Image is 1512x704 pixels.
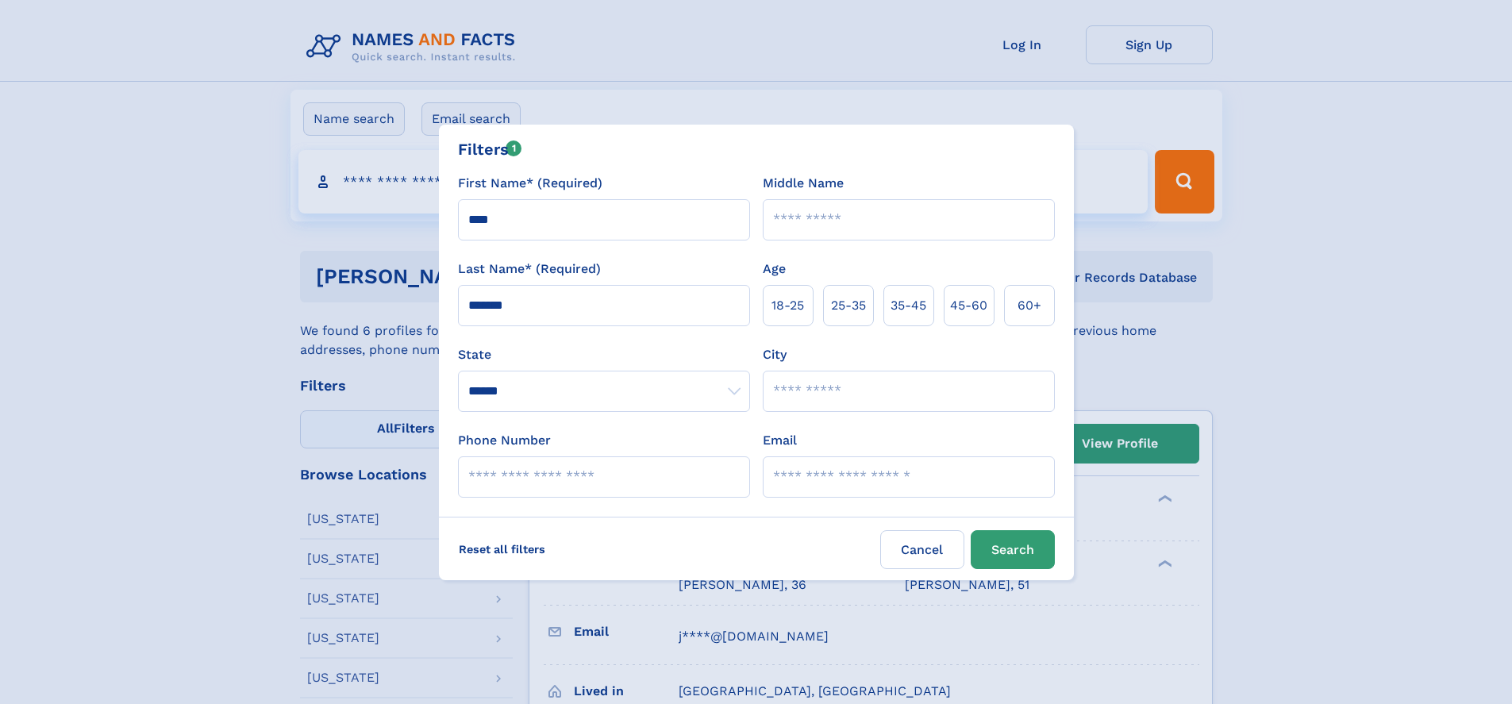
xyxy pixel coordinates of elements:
span: 25‑35 [831,296,866,315]
label: Phone Number [458,431,551,450]
div: Filters [458,137,522,161]
span: 18‑25 [771,296,804,315]
label: Middle Name [763,174,844,193]
span: 60+ [1018,296,1041,315]
label: Last Name* (Required) [458,260,601,279]
label: Age [763,260,786,279]
label: State [458,345,750,364]
span: 45‑60 [950,296,987,315]
label: City [763,345,787,364]
span: 35‑45 [891,296,926,315]
label: Email [763,431,797,450]
label: Reset all filters [448,530,556,568]
label: First Name* (Required) [458,174,602,193]
label: Cancel [880,530,964,569]
button: Search [971,530,1055,569]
